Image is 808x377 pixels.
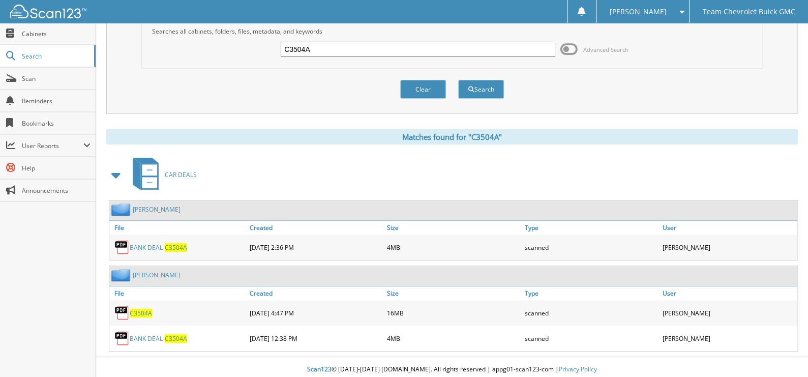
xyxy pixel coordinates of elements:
div: [DATE] 12:38 PM [247,328,385,349]
iframe: Chat Widget [757,328,808,377]
a: File [109,221,247,235]
a: Size [384,221,522,235]
div: scanned [522,328,660,349]
div: scanned [522,303,660,323]
a: Type [522,286,660,300]
span: C3504A [165,334,187,343]
a: Size [384,286,522,300]
img: PDF.png [114,331,130,346]
span: Announcements [22,186,91,195]
div: [DATE] 2:36 PM [247,237,385,257]
a: C3504A [130,309,152,317]
span: C3504A [165,243,187,252]
span: Cabinets [22,30,91,38]
span: Reminders [22,97,91,105]
a: User [660,286,797,300]
span: Scan [22,74,91,83]
div: [PERSON_NAME] [660,328,797,349]
span: CAR DEALS [165,170,197,179]
a: [PERSON_NAME] [133,205,181,214]
span: Bookmarks [22,119,91,128]
button: Search [458,80,504,99]
div: [PERSON_NAME] [660,303,797,323]
span: Scan123 [307,365,332,373]
a: CAR DEALS [127,155,197,195]
a: Created [247,221,385,235]
a: Created [247,286,385,300]
img: scan123-logo-white.svg [10,5,86,18]
img: folder2.png [111,269,133,281]
a: [PERSON_NAME] [133,271,181,279]
button: Clear [400,80,446,99]
a: User [660,221,797,235]
span: Search [22,52,89,61]
div: Matches found for "C3504A" [106,129,798,144]
img: PDF.png [114,305,130,321]
span: Help [22,164,91,172]
img: PDF.png [114,240,130,255]
div: 4MB [384,237,522,257]
a: BANK DEAL-C3504A [130,334,187,343]
div: scanned [522,237,660,257]
span: User Reports [22,141,83,150]
div: [PERSON_NAME] [660,237,797,257]
div: 4MB [384,328,522,349]
div: [DATE] 4:47 PM [247,303,385,323]
span: Advanced Search [583,46,629,53]
a: Type [522,221,660,235]
a: Privacy Policy [559,365,597,373]
img: folder2.png [111,203,133,216]
a: BANK DEAL-C3504A [130,243,187,252]
a: File [109,286,247,300]
span: [PERSON_NAME] [609,9,666,15]
div: 16MB [384,303,522,323]
div: Searches all cabinets, folders, files, metadata, and keywords [147,27,757,36]
span: Team Chevrolet Buick GMC [703,9,795,15]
